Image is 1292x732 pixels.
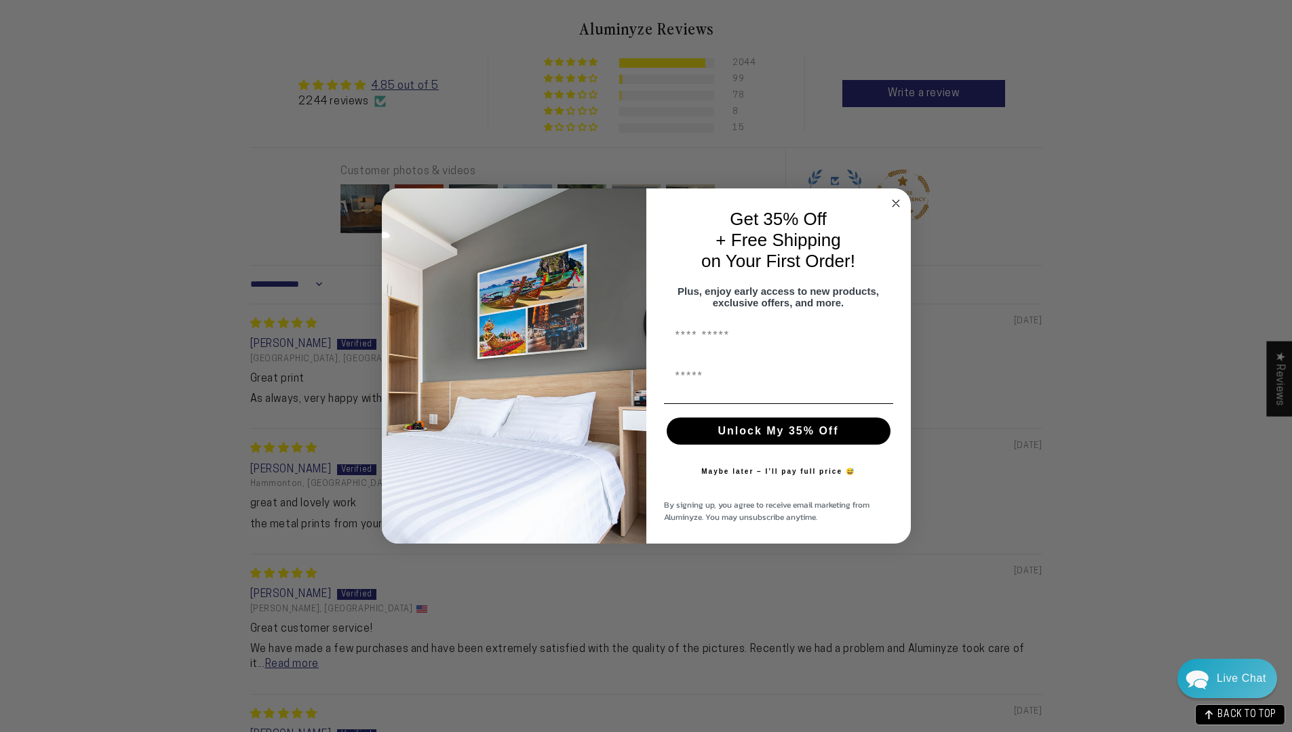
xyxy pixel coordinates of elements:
span: Get 35% Off [730,209,827,229]
span: BACK TO TOP [1217,710,1276,720]
span: + Free Shipping [716,230,840,250]
img: 728e4f65-7e6c-44e2-b7d1-0292a396982f.jpeg [382,188,646,544]
button: Maybe later – I’ll pay full price 😅 [694,458,862,485]
div: Chat widget toggle [1177,659,1277,698]
span: Plus, enjoy early access to new products, exclusive offers, and more. [678,285,879,308]
span: on Your First Order! [701,251,855,271]
button: Close dialog [888,195,904,211]
span: By signing up, you agree to receive email marketing from Aluminyze. You may unsubscribe anytime. [664,499,869,523]
button: Unlock My 35% Off [667,418,890,445]
div: Contact Us Directly [1217,659,1266,698]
